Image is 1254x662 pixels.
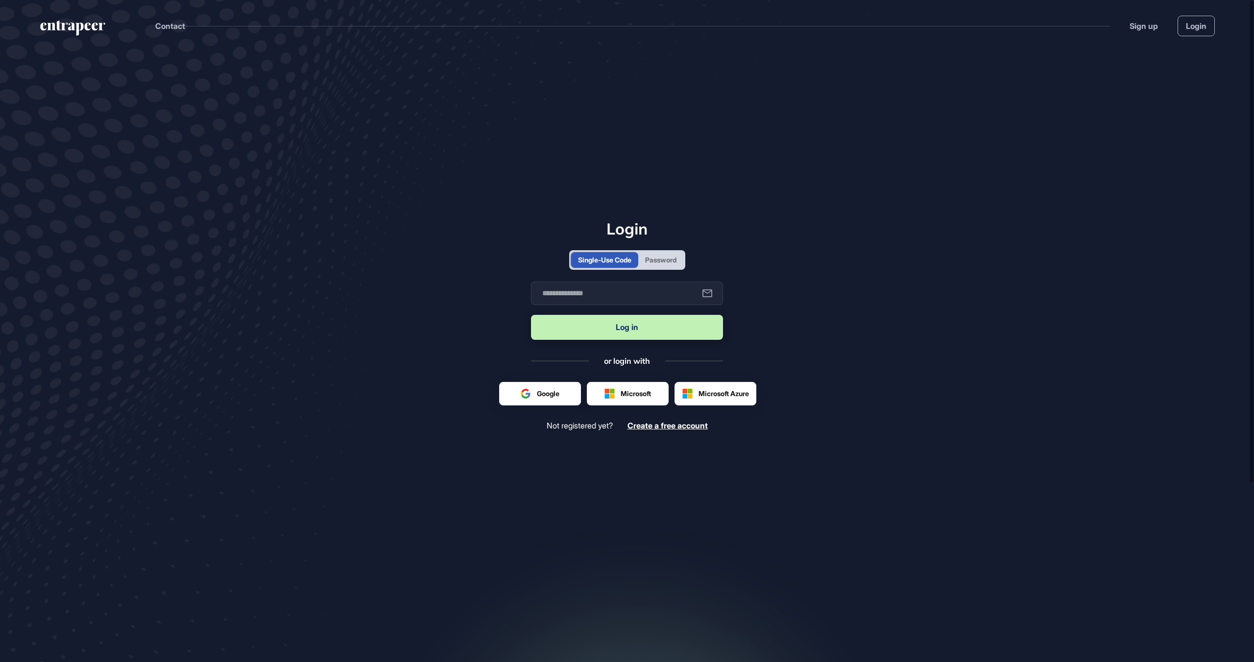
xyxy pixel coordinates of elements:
[1178,16,1215,36] a: Login
[578,255,631,265] div: Single-Use Code
[1130,20,1158,32] a: Sign up
[604,355,650,366] div: or login with
[531,315,723,340] button: Log in
[155,20,185,32] button: Contact
[645,255,676,265] div: Password
[39,21,106,39] a: entrapeer-logo
[547,421,613,430] span: Not registered yet?
[627,421,708,430] a: Create a free account
[531,219,723,238] h1: Login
